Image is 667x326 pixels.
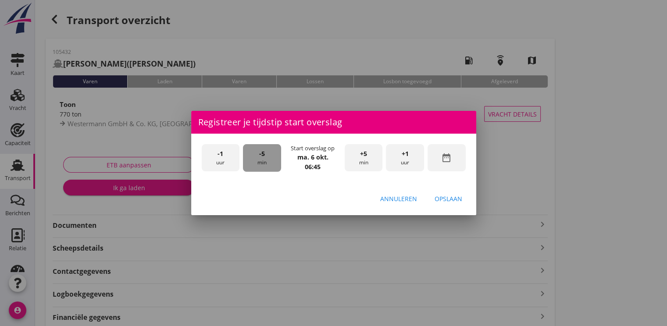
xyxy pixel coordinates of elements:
[386,144,424,172] div: uur
[191,111,476,134] div: Registreer je tijdstip start overslag
[428,191,469,206] button: Opslaan
[360,149,367,159] span: +5
[297,153,328,161] strong: ma. 6 okt.
[259,149,265,159] span: -5
[441,152,452,163] i: date_range
[435,194,462,203] div: Opslaan
[202,144,240,172] div: uur
[345,144,383,172] div: min
[373,191,424,206] button: Annuleren
[218,149,223,159] span: -1
[380,194,417,203] div: Annuleren
[291,144,335,152] div: Start overslag op
[243,144,281,172] div: min
[402,149,409,159] span: +1
[305,163,321,171] strong: 06:45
